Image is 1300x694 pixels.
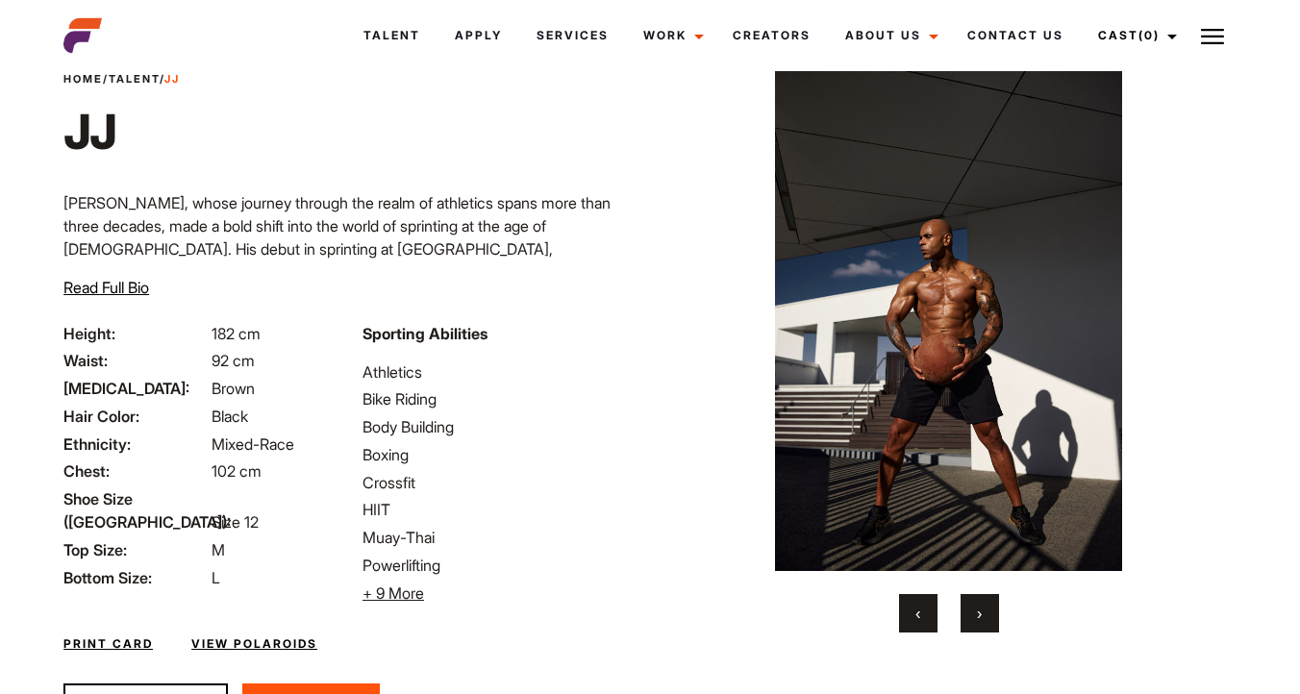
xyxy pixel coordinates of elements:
[63,405,208,428] span: Hair Color:
[1081,10,1188,62] a: Cast(0)
[63,72,103,86] a: Home
[212,407,248,426] span: Black
[715,10,828,62] a: Creators
[950,10,1081,62] a: Contact Us
[362,443,638,466] li: Boxing
[212,461,262,481] span: 102 cm
[212,434,294,454] span: Mixed-Race
[362,360,638,384] li: Athletics
[519,10,626,62] a: Services
[362,554,638,577] li: Powerlifting
[362,415,638,438] li: Body Building
[362,387,638,410] li: Bike Riding
[212,512,259,532] span: Size 12
[212,568,220,587] span: L
[63,566,208,589] span: Bottom Size:
[63,276,149,299] button: Read Full Bio
[63,635,153,653] a: Print Card
[63,433,208,456] span: Ethnicity:
[109,72,160,86] a: Talent
[191,635,317,653] a: View Polaroids
[626,10,715,62] a: Work
[63,349,208,372] span: Waist:
[63,377,208,400] span: [MEDICAL_DATA]:
[212,324,261,343] span: 182 cm
[63,191,638,307] p: [PERSON_NAME], whose journey through the realm of athletics spans more than three decades, made a...
[164,72,180,86] strong: JJ
[63,103,180,161] h1: JJ
[63,322,208,345] span: Height:
[212,379,255,398] span: Brown
[63,71,180,87] span: / /
[362,498,638,521] li: HIIT
[63,16,102,55] img: cropped-aefm-brand-fav-22-square.png
[63,278,149,297] span: Read Full Bio
[362,583,424,603] span: + 9 More
[362,471,638,494] li: Crossfit
[212,540,225,559] span: M
[1201,25,1224,48] img: Burger icon
[915,604,920,623] span: Previous
[437,10,519,62] a: Apply
[362,324,487,343] strong: Sporting Abilities
[346,10,437,62] a: Talent
[63,538,208,561] span: Top Size:
[695,50,1201,571] img: IMG_4454
[362,526,638,549] li: Muay-Thai
[212,351,255,370] span: 92 cm
[1138,28,1160,42] span: (0)
[63,459,208,483] span: Chest:
[828,10,950,62] a: About Us
[977,604,982,623] span: Next
[63,487,208,533] span: Shoe Size ([GEOGRAPHIC_DATA]):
